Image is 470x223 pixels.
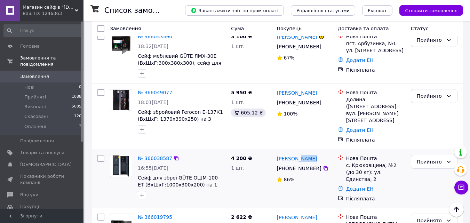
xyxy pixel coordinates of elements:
div: Ваш ID: 1246363 [23,10,83,17]
a: Додати ЕН [346,57,374,63]
div: Післяплата [346,195,405,202]
span: Покупець [277,26,302,31]
a: [PERSON_NAME] [277,155,317,162]
div: Післяплата [346,66,405,73]
span: 2 [79,124,81,130]
span: Управління статусами [296,8,350,13]
button: Чат з покупцем [454,181,468,194]
input: Пошук [3,24,82,37]
span: 2 622 ₴ [231,214,252,220]
a: Фото товару [110,155,132,177]
span: 100% [284,111,298,117]
span: 1 шт. [231,43,245,49]
span: Замовлення [20,73,49,80]
a: [PERSON_NAME] [277,33,317,40]
span: Покупці [20,204,39,210]
span: Cума [231,26,244,31]
a: Фото товару [110,89,132,111]
span: Магазин сейфів "Safe.net.ua" [23,4,75,10]
img: Фото товару [110,33,132,55]
a: Сейф збройовий Ferocon E-137К1 (ВxШxГ: 1370x390x250) на 3 рушниці, сейф для рушниці, мисливський ... [138,109,223,136]
div: [PHONE_NUMBER] [276,98,323,107]
span: 1 шт. [231,99,245,105]
a: № 366019795 [138,214,172,220]
span: Скасовані [24,113,48,120]
a: Створити замовлення [392,7,463,13]
span: Головна [20,43,40,49]
button: Створити замовлення [399,5,463,16]
a: [PERSON_NAME] [277,89,317,96]
span: Товари та послуги [20,150,64,156]
span: Відгуки [20,192,38,198]
a: № 366053590 [138,34,172,39]
div: Прийнято [417,158,443,166]
span: Замовлення та повідомлення [20,55,83,67]
span: 5 950 ₴ [231,90,252,95]
img: Фото товару [112,89,129,111]
span: Завантажити звіт по пром-оплаті [191,7,278,14]
h1: Список замовлень [104,6,175,15]
div: Нова Пошта [346,155,405,162]
span: 18:32[DATE] [138,43,168,49]
span: 86% [284,177,295,182]
div: [PHONE_NUMBER] [276,42,323,51]
a: Додати ЕН [346,186,374,192]
span: 5085 [72,104,81,110]
a: Сейф для зброї GÜTE ОШМ-100-EТ (ВxШxГ:1000x300x200) на 1 рушницю, сейф для рушниці, мисливський сейф [138,175,220,201]
span: Нові [24,84,34,90]
div: Післяплата [346,136,405,143]
span: Показники роботи компанії [20,173,64,186]
span: Оплачені [24,124,46,130]
span: 4 200 ₴ [231,156,252,161]
div: Прийнято [417,92,443,100]
div: [PHONE_NUMBER] [276,164,323,173]
button: Завантажити звіт по пром-оплаті [185,5,284,16]
button: Експорт [362,5,393,16]
span: 16:55[DATE] [138,165,168,171]
button: Управління статусами [291,5,355,16]
span: Експорт [368,8,387,13]
div: Долина ([STREET_ADDRESS]: вул. [PERSON_NAME][STREET_ADDRESS] [346,96,405,124]
a: Додати ЕН [346,127,374,133]
span: 1 шт. [231,165,245,171]
div: Нова Пошта [346,33,405,40]
span: 3 100 ₴ [231,34,252,39]
a: № 366038587 [138,156,172,161]
a: № 366049077 [138,90,172,95]
span: [DEMOGRAPHIC_DATA] [20,161,72,168]
span: Створити замовлення [405,8,457,13]
div: с. Крюковщина, №2 (до 30 кг): ул. Единства, 2 [346,162,405,183]
div: 605.12 ₴ [231,109,266,117]
span: 1088 [72,94,81,100]
span: Виконані [24,104,46,110]
span: Доставка та оплата [338,26,389,31]
span: Статус [411,26,429,31]
span: Повідомлення [20,138,54,144]
span: 0 [79,84,81,90]
span: 67% [284,55,295,61]
div: Нова Пошта [346,89,405,96]
div: Прийнято [417,36,443,44]
img: Фото товару [112,155,129,177]
a: Сейф меблевий GÜTE ЯМХ-30E (ВxШxГ:300x380x300), сейф для дому, сейф для грошей, сейф для офісу та... [138,53,221,80]
span: Прийняті [24,94,46,100]
button: Наверх [449,202,464,217]
span: 18:01[DATE] [138,99,168,105]
div: пгт. Арбузинка, №1: ул. [STREET_ADDRESS] [346,40,405,54]
span: Замовлення [110,26,141,31]
div: Нова Пошта [346,214,405,221]
a: [PERSON_NAME] [277,214,317,221]
span: 120 [74,113,81,120]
